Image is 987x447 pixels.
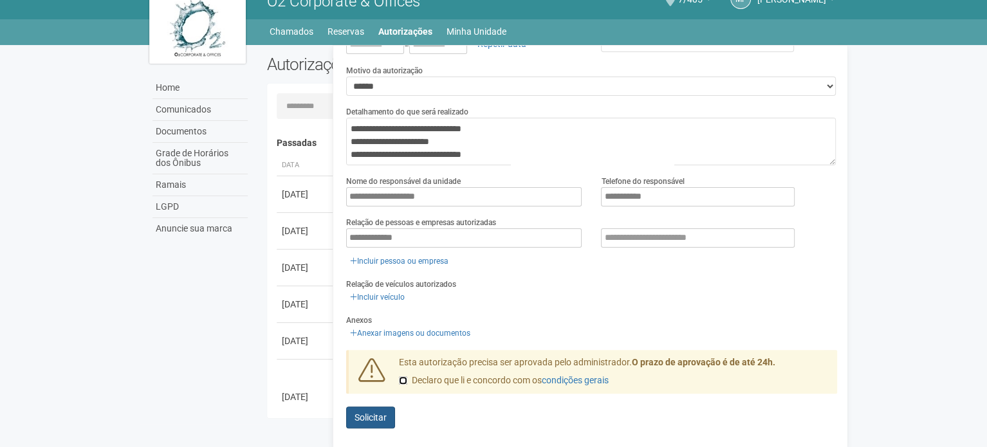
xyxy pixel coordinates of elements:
[346,278,456,290] label: Relação de veículos autorizados
[282,298,329,311] div: [DATE]
[346,290,409,304] a: Incluir veículo
[632,357,775,367] strong: O prazo de aprovação é de até 24h.
[346,406,395,428] button: Solicitar
[152,218,248,239] a: Anuncie sua marca
[346,106,468,118] label: Detalhamento do que será realizado
[267,55,542,74] h2: Autorizações
[601,176,684,187] label: Telefone do responsável
[277,155,335,176] th: Data
[152,77,248,99] a: Home
[327,23,364,41] a: Reservas
[277,138,828,148] h4: Passadas
[282,261,329,274] div: [DATE]
[399,374,609,387] label: Declaro que li e concordo com os
[152,174,248,196] a: Ramais
[282,188,329,201] div: [DATE]
[378,23,432,41] a: Autorizações
[152,196,248,218] a: LGPD
[355,412,387,423] span: Solicitar
[270,23,313,41] a: Chamados
[346,217,496,228] label: Relação de pessoas e empresas autorizadas
[346,315,372,326] label: Anexos
[399,376,407,385] input: Declaro que li e concordo com oscondições gerais
[447,23,506,41] a: Minha Unidade
[152,121,248,143] a: Documentos
[346,326,474,340] a: Anexar imagens ou documentos
[346,176,461,187] label: Nome do responsável da unidade
[152,143,248,174] a: Grade de Horários dos Ônibus
[346,254,452,268] a: Incluir pessoa ou empresa
[282,390,329,403] div: [DATE]
[346,65,423,77] label: Motivo da autorização
[389,356,837,394] div: Esta autorização precisa ser aprovada pelo administrador.
[152,99,248,121] a: Comunicados
[542,375,609,385] a: condições gerais
[282,224,329,237] div: [DATE]
[282,334,329,347] div: [DATE]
